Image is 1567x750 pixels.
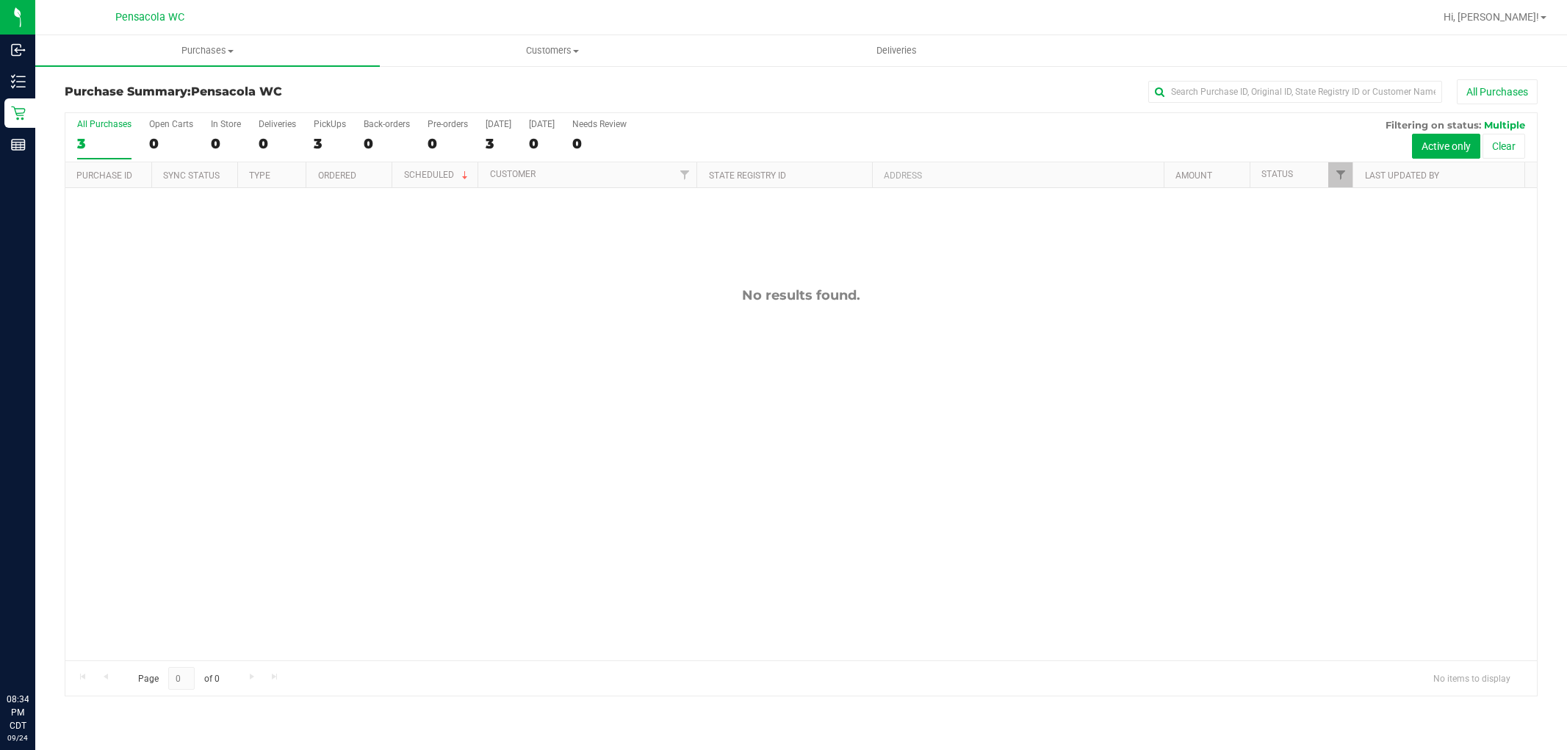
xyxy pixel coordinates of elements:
[1175,170,1212,181] a: Amount
[259,135,296,152] div: 0
[1484,119,1525,131] span: Multiple
[149,119,193,129] div: Open Carts
[65,287,1537,303] div: No results found.
[486,135,511,152] div: 3
[1365,170,1439,181] a: Last Updated By
[77,135,132,152] div: 3
[7,732,29,743] p: 09/24
[163,170,220,181] a: Sync Status
[529,135,555,152] div: 0
[191,84,282,98] span: Pensacola WC
[77,119,132,129] div: All Purchases
[857,44,937,57] span: Deliveries
[381,44,724,57] span: Customers
[149,135,193,152] div: 0
[428,135,468,152] div: 0
[872,162,1164,188] th: Address
[318,170,356,181] a: Ordered
[11,137,26,152] inline-svg: Reports
[1412,134,1480,159] button: Active only
[364,119,410,129] div: Back-orders
[572,135,627,152] div: 0
[1422,667,1522,689] span: No items to display
[76,170,132,181] a: Purchase ID
[65,85,555,98] h3: Purchase Summary:
[1457,79,1538,104] button: All Purchases
[1148,81,1442,103] input: Search Purchase ID, Original ID, State Registry ID or Customer Name...
[529,119,555,129] div: [DATE]
[380,35,724,66] a: Customers
[1261,169,1293,179] a: Status
[35,35,380,66] a: Purchases
[35,44,380,57] span: Purchases
[672,162,696,187] a: Filter
[11,43,26,57] inline-svg: Inbound
[1444,11,1539,23] span: Hi, [PERSON_NAME]!
[490,169,536,179] a: Customer
[314,119,346,129] div: PickUps
[11,106,26,120] inline-svg: Retail
[1483,134,1525,159] button: Clear
[428,119,468,129] div: Pre-orders
[724,35,1069,66] a: Deliveries
[15,632,59,677] iframe: Resource center
[11,74,26,89] inline-svg: Inventory
[259,119,296,129] div: Deliveries
[404,170,471,180] a: Scheduled
[709,170,786,181] a: State Registry ID
[211,119,241,129] div: In Store
[572,119,627,129] div: Needs Review
[1386,119,1481,131] span: Filtering on status:
[486,119,511,129] div: [DATE]
[314,135,346,152] div: 3
[211,135,241,152] div: 0
[1328,162,1352,187] a: Filter
[126,667,231,690] span: Page of 0
[364,135,410,152] div: 0
[249,170,270,181] a: Type
[7,693,29,732] p: 08:34 PM CDT
[115,11,184,24] span: Pensacola WC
